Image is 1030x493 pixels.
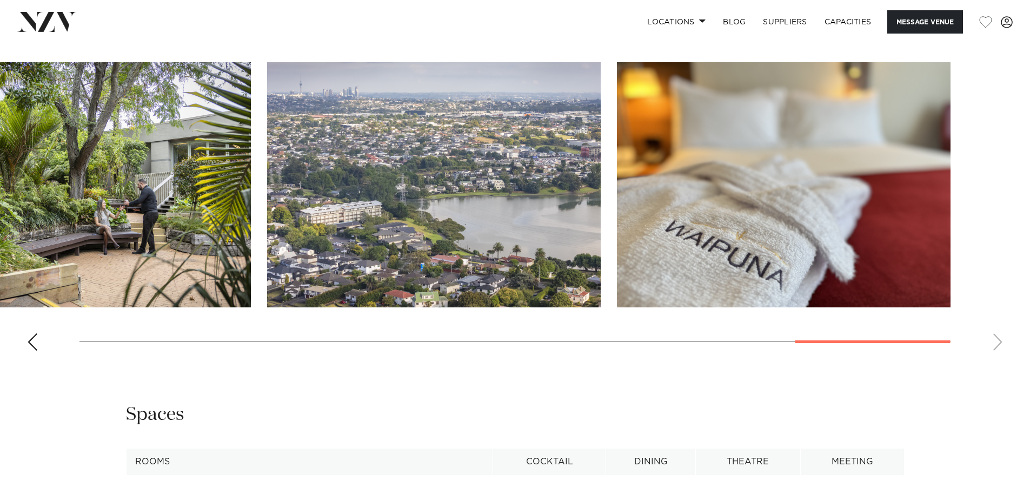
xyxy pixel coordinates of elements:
th: Meeting [800,449,904,475]
swiper-slide: 14 / 14 [617,62,951,307]
th: Cocktail [493,449,606,475]
th: Theatre [695,449,800,475]
h2: Spaces [126,403,184,427]
a: SUPPLIERS [754,10,815,34]
th: Dining [606,449,696,475]
a: Capacities [816,10,880,34]
swiper-slide: 13 / 14 [267,62,601,307]
button: Message Venue [887,10,963,34]
a: Locations [639,10,714,34]
th: Rooms [126,449,493,475]
img: nzv-logo.png [17,12,76,31]
a: BLOG [714,10,754,34]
